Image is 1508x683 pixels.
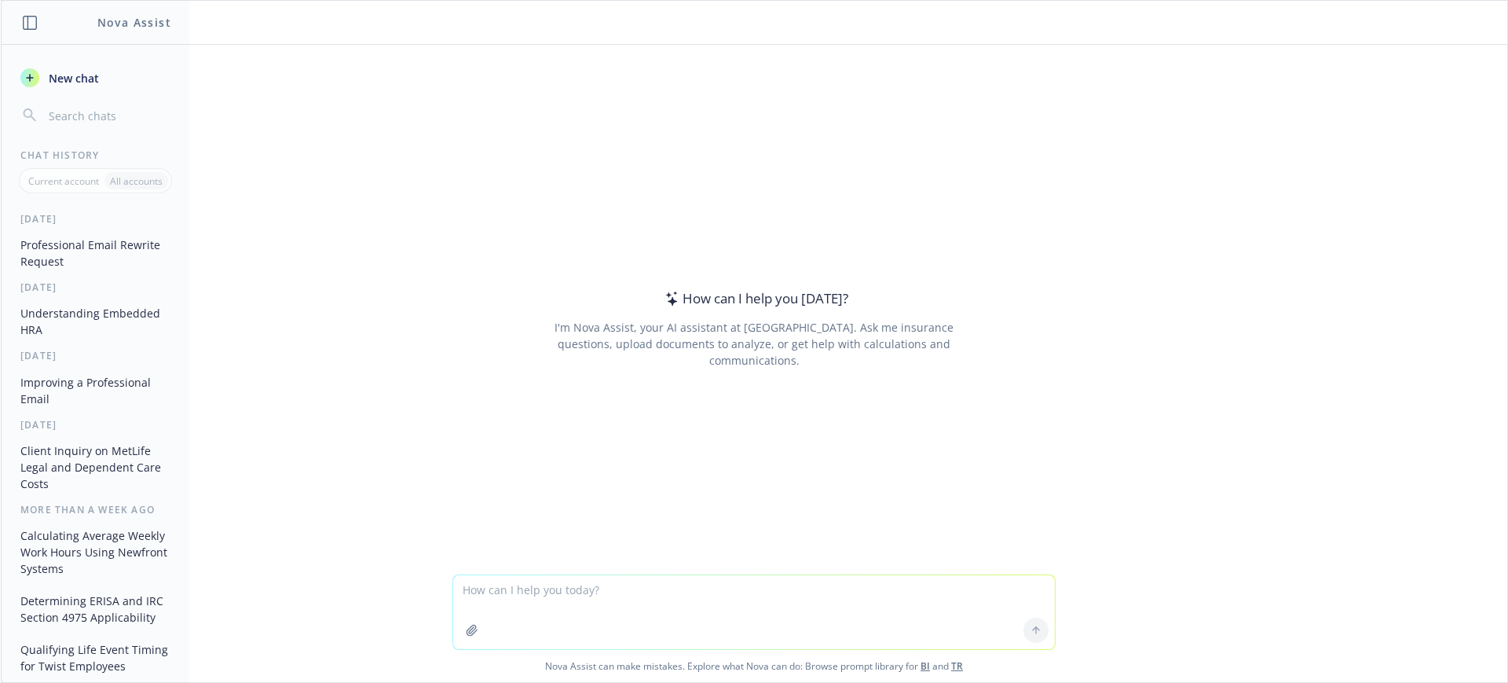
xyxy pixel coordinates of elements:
button: New chat [14,64,177,92]
button: Understanding Embedded HRA [14,300,177,343]
a: TR [951,659,963,673]
button: Professional Email Rewrite Request [14,232,177,274]
p: All accounts [110,174,163,188]
button: Determining ERISA and IRC Section 4975 Applicability [14,588,177,630]
h1: Nova Assist [97,14,171,31]
input: Search chats [46,105,170,127]
div: I'm Nova Assist, your AI assistant at [GEOGRAPHIC_DATA]. Ask me insurance questions, upload docum... [533,319,975,369]
button: Improving a Professional Email [14,369,177,412]
button: Calculating Average Weekly Work Hours Using Newfront Systems [14,523,177,582]
button: Qualifying Life Event Timing for Twist Employees [14,637,177,679]
div: [DATE] [2,418,189,431]
div: [DATE] [2,212,189,226]
span: Nova Assist can make mistakes. Explore what Nova can do: Browse prompt library for and [7,650,1501,682]
div: Chat History [2,149,189,162]
div: [DATE] [2,349,189,362]
div: More than a week ago [2,503,189,516]
p: Current account [28,174,99,188]
span: New chat [46,70,99,86]
button: Client Inquiry on MetLife Legal and Dependent Care Costs [14,438,177,497]
div: How can I help you [DATE]? [661,288,848,309]
a: BI [921,659,930,673]
div: [DATE] [2,281,189,294]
